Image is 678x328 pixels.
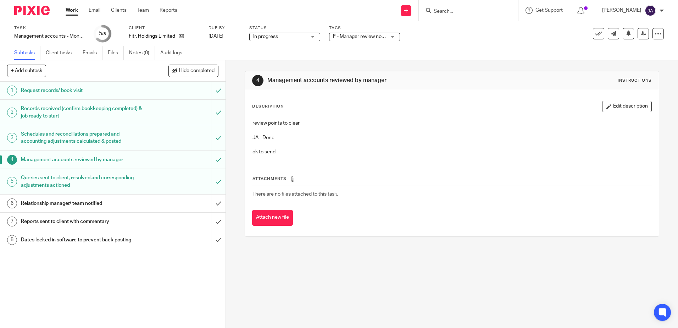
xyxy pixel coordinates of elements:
[602,7,641,14] p: [PERSON_NAME]
[252,134,651,141] p: JA - Done
[252,148,651,155] p: ok to send
[7,177,17,187] div: 5
[602,101,652,112] button: Edit description
[129,46,155,60] a: Notes (0)
[21,235,143,245] h1: Dates locked in software to prevent back posting
[14,46,40,60] a: Subtasks
[21,103,143,121] h1: Records received (confirm bookkeeping completed) & job ready to start
[645,5,656,16] img: svg%3E
[66,7,78,14] a: Work
[14,33,85,40] div: Management accounts - Monthly
[168,65,218,77] button: Hide completed
[46,46,77,60] a: Client tasks
[21,216,143,227] h1: Reports sent to client with commentary
[329,25,400,31] label: Tags
[179,68,215,74] span: Hide completed
[7,217,17,226] div: 7
[102,32,106,36] small: /8
[7,86,17,95] div: 1
[7,133,17,143] div: 3
[21,85,143,96] h1: Request records/ book visit
[160,7,177,14] a: Reports
[129,25,200,31] label: Client
[108,46,124,60] a: Files
[160,46,188,60] a: Audit logs
[129,33,175,40] p: Fitr. Holdings Limited
[252,177,287,181] span: Attachments
[83,46,102,60] a: Emails
[253,34,278,39] span: In progress
[267,77,467,84] h1: Management accounts reviewed by manager
[7,108,17,117] div: 2
[535,8,563,13] span: Get Support
[89,7,100,14] a: Email
[252,120,651,127] p: review points to clear
[21,129,143,147] h1: Schedules and reconciliations prepared and accounting adjustments calculated & posted
[249,25,320,31] label: Status
[14,25,85,31] label: Task
[209,25,240,31] label: Due by
[7,198,17,208] div: 6
[99,29,106,38] div: 5
[21,198,143,209] h1: Relationship manager/ team notified
[7,155,17,165] div: 4
[252,210,293,226] button: Attach new file
[252,192,338,197] span: There are no files attached to this task.
[209,34,223,39] span: [DATE]
[433,9,497,15] input: Search
[111,7,127,14] a: Clients
[618,78,652,83] div: Instructions
[14,6,50,15] img: Pixie
[21,154,143,165] h1: Management accounts reviewed by manager
[333,34,422,39] span: F - Manager review notes to be actioned
[252,104,284,109] p: Description
[21,173,143,191] h1: Queries sent to client, resolved and corresponding adjustments actioned
[7,65,46,77] button: + Add subtask
[7,235,17,245] div: 8
[252,75,263,86] div: 4
[137,7,149,14] a: Team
